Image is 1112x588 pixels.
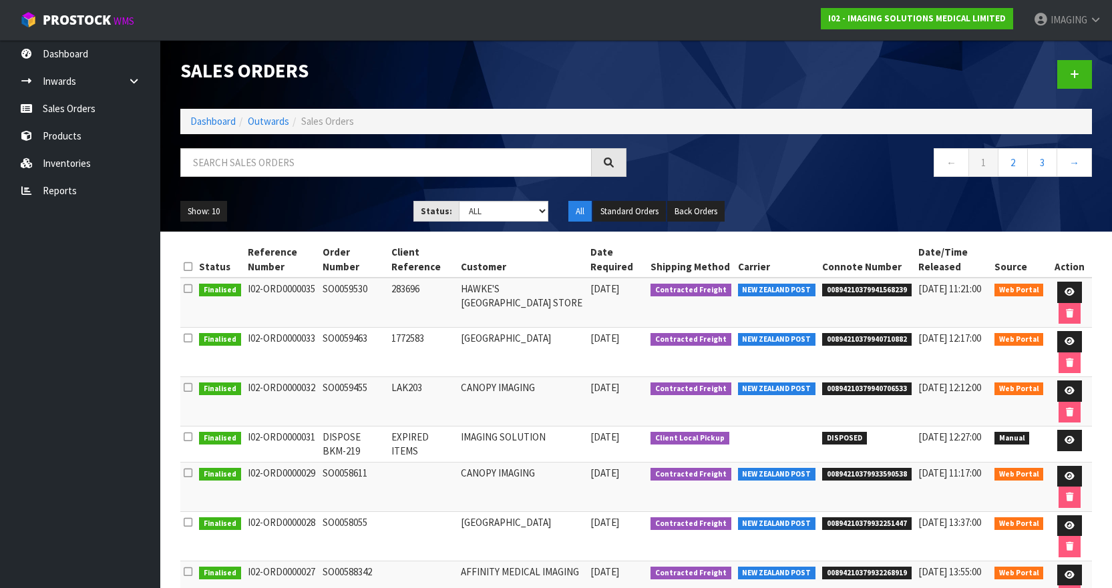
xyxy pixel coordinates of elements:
a: Dashboard [190,115,236,127]
span: NEW ZEALAND POST [738,468,816,481]
span: Contracted Freight [651,567,731,580]
span: Finalised [199,468,241,481]
td: CANOPY IMAGING [457,377,587,426]
span: Contracted Freight [651,284,731,297]
td: 1772583 [388,328,457,377]
strong: I02 - IMAGING SOLUTIONS MEDICAL LIMITED [828,13,1006,24]
th: Customer [457,242,587,278]
th: Date Required [587,242,648,278]
td: I02-ORD0000032 [244,377,319,426]
a: 2 [998,148,1028,177]
td: CANOPY IMAGING [457,462,587,511]
span: Web Portal [994,382,1044,396]
span: [DATE] [590,282,619,295]
td: [GEOGRAPHIC_DATA] [457,328,587,377]
span: Contracted Freight [651,382,731,396]
td: I02-ORD0000031 [244,426,319,463]
span: [DATE] 13:55:00 [918,565,981,578]
span: 00894210379932251447 [822,517,912,531]
span: NEW ZEALAND POST [738,284,816,297]
td: I02-ORD0000028 [244,511,319,561]
span: [DATE] [590,516,619,529]
span: NEW ZEALAND POST [738,567,816,580]
td: 283696 [388,278,457,328]
td: SO0059455 [319,377,388,426]
span: Manual [994,432,1030,445]
span: Sales Orders [301,115,354,127]
button: Standard Orders [593,201,666,222]
span: Web Portal [994,333,1044,346]
span: [DATE] [590,381,619,394]
span: 00894210379932268919 [822,567,912,580]
span: 00894210379940706533 [822,382,912,396]
a: Outwards [248,115,289,127]
span: [DATE] [590,565,619,578]
span: 00894210379933590538 [822,468,912,481]
td: I02-ORD0000033 [244,328,319,377]
th: Shipping Method [647,242,735,278]
input: Search sales orders [180,148,592,177]
small: WMS [114,15,134,27]
h1: Sales Orders [180,60,626,81]
button: Show: 10 [180,201,227,222]
th: Carrier [735,242,819,278]
span: [DATE] 12:12:00 [918,381,981,394]
th: Client Reference [388,242,457,278]
th: Source [991,242,1047,278]
strong: Status: [421,206,452,217]
th: Order Number [319,242,388,278]
span: Web Portal [994,284,1044,297]
span: NEW ZEALAND POST [738,517,816,531]
td: SO0059463 [319,328,388,377]
span: [DATE] [590,430,619,443]
span: [DATE] 11:21:00 [918,282,981,295]
span: Contracted Freight [651,468,731,481]
span: IMAGING [1051,13,1087,26]
span: NEW ZEALAND POST [738,382,816,396]
th: Date/Time Released [915,242,991,278]
span: [DATE] [590,467,619,479]
span: Web Portal [994,567,1044,580]
th: Status [196,242,244,278]
th: Reference Number [244,242,319,278]
td: I02-ORD0000035 [244,278,319,328]
button: All [568,201,592,222]
span: [DATE] [590,332,619,344]
span: [DATE] 13:37:00 [918,516,981,529]
td: [GEOGRAPHIC_DATA] [457,511,587,561]
span: Finalised [199,567,241,580]
span: Contracted Freight [651,333,731,346]
span: 00894210379941568239 [822,284,912,297]
span: Client Local Pickup [651,432,729,445]
button: Back Orders [667,201,725,222]
span: Web Portal [994,517,1044,531]
span: [DATE] 12:27:00 [918,430,981,443]
td: EXPIRED ITEMS [388,426,457,463]
a: → [1057,148,1092,177]
th: Connote Number [819,242,915,278]
td: LAK203 [388,377,457,426]
span: Web Portal [994,468,1044,481]
span: [DATE] 11:17:00 [918,467,981,479]
th: Action [1047,242,1092,278]
span: 00894210379940710882 [822,333,912,346]
img: cube-alt.png [20,11,37,28]
td: I02-ORD0000029 [244,462,319,511]
span: Finalised [199,333,241,346]
span: [DATE] 12:17:00 [918,332,981,344]
a: 1 [968,148,998,177]
span: ProStock [43,11,111,29]
a: ← [934,148,969,177]
td: IMAGING SOLUTION [457,426,587,463]
span: NEW ZEALAND POST [738,333,816,346]
span: Finalised [199,284,241,297]
span: Finalised [199,517,241,531]
td: SO0058055 [319,511,388,561]
span: Contracted Freight [651,517,731,531]
td: SO0058611 [319,462,388,511]
nav: Page navigation [646,148,1093,181]
a: 3 [1027,148,1057,177]
td: SO0059530 [319,278,388,328]
td: HAWKE'S [GEOGRAPHIC_DATA] STORE [457,278,587,328]
span: Finalised [199,432,241,445]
